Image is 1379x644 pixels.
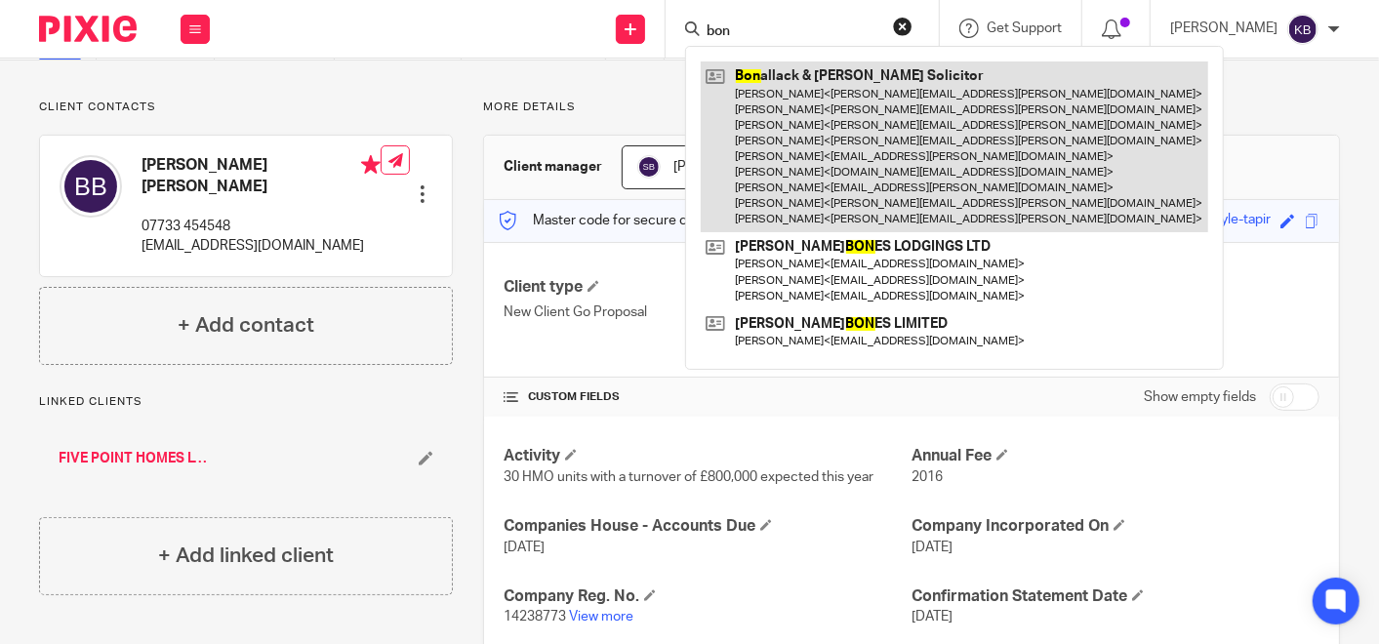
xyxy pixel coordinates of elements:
h4: Companies House - Accounts Due [504,516,912,537]
p: More details [483,100,1340,115]
h4: Company Incorporated On [912,516,1319,537]
h3: Client manager [504,157,602,177]
span: [DATE] [912,610,953,624]
p: Linked clients [39,394,453,410]
h4: Activity [504,446,912,466]
span: [DATE] [912,541,953,554]
img: Pixie [39,16,137,42]
i: Primary [361,155,381,175]
p: [EMAIL_ADDRESS][DOMAIN_NAME] [142,236,381,256]
button: Clear [893,17,913,36]
h4: Client type [504,277,912,298]
span: [DATE] [504,541,545,554]
img: svg%3E [637,155,661,179]
p: Master code for secure communications and files [499,211,835,230]
img: svg%3E [60,155,122,218]
p: New Client Go Proposal [504,302,912,322]
span: [PERSON_NAME] [673,160,781,174]
span: 2016 [912,470,943,484]
span: 30 HMO units with a turnover of £800,000 expected this year [504,470,873,484]
h4: Company Reg. No. [504,586,912,607]
h4: + Add linked client [158,541,334,571]
a: FIVE POINT HOMES LTD [59,449,208,468]
p: 07733 454548 [142,217,381,236]
h4: + Add contact [178,310,314,341]
label: Show empty fields [1144,387,1256,407]
input: Search [705,23,880,41]
h4: Annual Fee [912,446,1319,466]
img: svg%3E [1287,14,1318,45]
a: View more [569,610,633,624]
span: 14238773 [504,610,566,624]
p: [PERSON_NAME] [1170,19,1278,38]
h4: Confirmation Statement Date [912,586,1319,607]
span: Get Support [987,21,1062,35]
h4: [PERSON_NAME] [PERSON_NAME] [142,155,381,197]
p: Client contacts [39,100,453,115]
h4: CUSTOM FIELDS [504,389,912,405]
